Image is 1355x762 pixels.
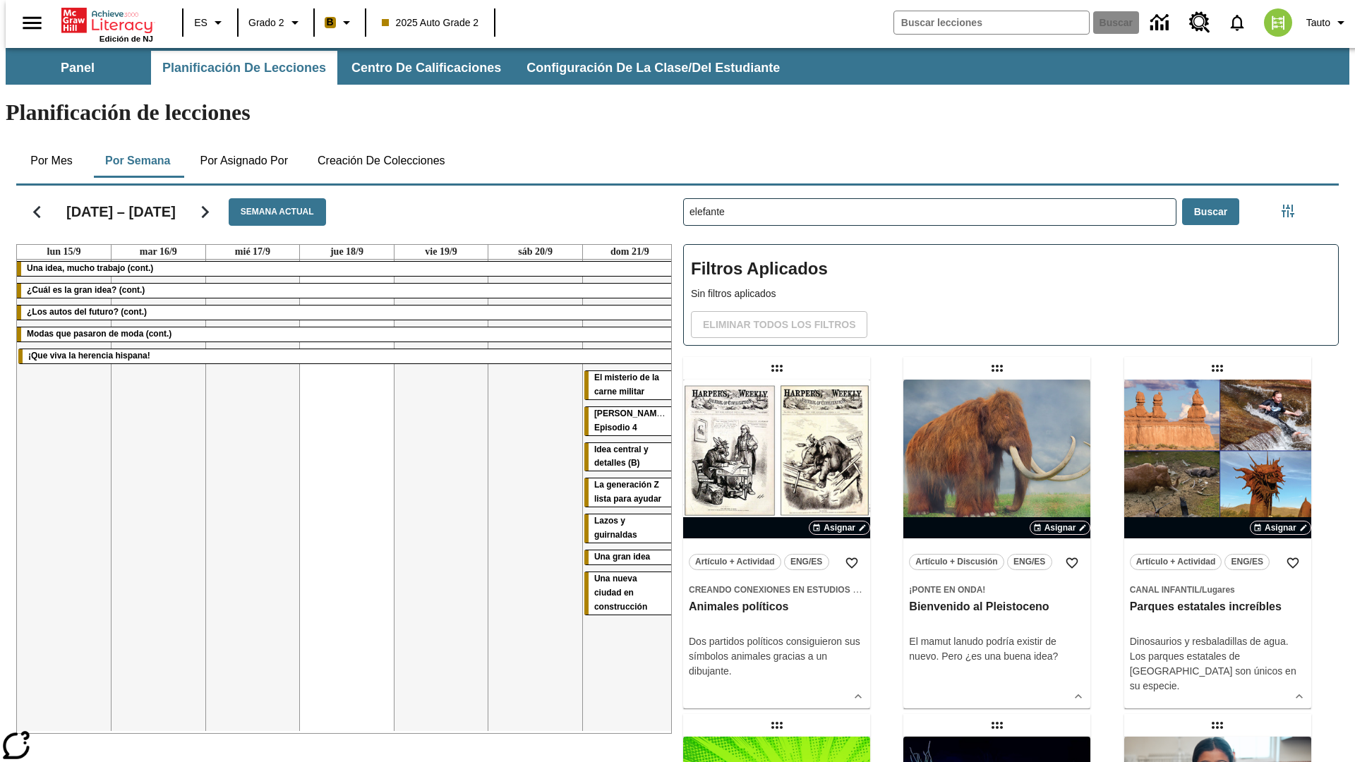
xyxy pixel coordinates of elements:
[100,35,153,43] span: Edición de NJ
[594,516,637,540] span: Lazos y guirnaldas
[684,199,1176,225] input: Buscar lecciones
[1224,554,1270,570] button: ENG/ES
[515,51,791,85] button: Configuración de la clase/del estudiante
[1306,16,1330,30] span: Tauto
[689,634,865,679] div: Dos partidos políticos consiguieron sus símbolos animales gracias a un dibujante.
[909,600,1085,615] h3: Bienvenido al Pleistoceno
[17,284,677,298] div: ¿Cuál es la gran idea? (cont.)
[1200,585,1202,595] span: /
[137,245,180,259] a: 16 de septiembre de 2025
[909,585,985,595] span: ¡Ponte en onda!
[61,60,95,76] span: Panel
[584,514,675,543] div: Lazos y guirnaldas
[1255,4,1301,41] button: Escoja un nuevo avatar
[11,2,53,44] button: Abrir el menú lateral
[683,380,870,708] div: lesson details
[584,478,675,507] div: La generación Z lista para ayudar
[27,263,153,273] span: Una idea, mucho trabajo (cont.)
[766,714,788,737] div: Lección arrastrable: Ecohéroes de cuatro patas
[248,16,284,30] span: Grado 2
[1142,4,1181,42] a: Centro de información
[340,51,512,85] button: Centro de calificaciones
[243,10,309,35] button: Grado: Grado 2, Elige un grado
[691,252,1331,286] h2: Filtros Aplicados
[689,600,865,615] h3: Animales políticos
[839,550,865,576] button: Añadir a mis Favoritas
[6,48,1349,85] div: Subbarra de navegación
[986,714,1008,737] div: Lección arrastrable: Pregúntale a la científica: Extraños animales marinos
[594,373,659,397] span: El misterio de la carne militar
[7,51,148,85] button: Panel
[187,194,223,230] button: Seguir
[766,357,788,380] div: Lección arrastrable: Animales políticos
[1206,714,1229,737] div: Lección arrastrable: La dulce historia de las galletas
[784,554,829,570] button: ENG/ES
[909,554,1004,570] button: Artículo + Discusión
[1202,585,1235,595] span: Lugares
[232,245,273,259] a: 17 de septiembre de 2025
[1206,357,1229,380] div: Lección arrastrable: Parques estatales increíbles
[188,10,233,35] button: Lenguaje: ES, Selecciona un idioma
[1130,600,1306,615] h3: Parques estatales increíbles
[848,686,869,707] button: Ver más
[608,245,652,259] a: 21 de septiembre de 2025
[1182,198,1239,226] button: Buscar
[1264,8,1292,37] img: avatar image
[351,60,501,76] span: Centro de calificaciones
[691,286,1331,301] p: Sin filtros aplicados
[17,327,677,341] div: Modas que pasaron de moda (cont.)
[695,555,775,569] span: Artículo + Actividad
[61,5,153,43] div: Portada
[17,262,677,276] div: Una idea, mucho trabajo (cont.)
[151,51,337,85] button: Planificación de lecciones
[824,521,855,534] span: Asignar
[809,521,870,535] button: Asignar Elegir fechas
[1301,10,1355,35] button: Perfil/Configuración
[903,380,1090,708] div: lesson details
[1059,550,1085,576] button: Añadir a mis Favoritas
[44,245,84,259] a: 15 de septiembre de 2025
[1030,521,1091,535] button: Asignar Elegir fechas
[1274,197,1302,225] button: Menú lateral de filtros
[689,585,896,595] span: Creando conexiones en Estudios Sociales
[986,357,1008,380] div: Lección arrastrable: Bienvenido al Pleistoceno
[594,480,661,504] span: La generación Z lista para ayudar
[909,634,1085,664] div: El mamut lanudo podría existir de nuevo. Pero ¿es una buena idea?
[27,329,171,339] span: Modas que pasaron de moda (cont.)
[526,60,780,76] span: Configuración de la clase/del estudiante
[909,582,1085,597] span: Tema: ¡Ponte en onda!/null
[1250,521,1311,535] button: Asignar Elegir fechas
[229,198,326,226] button: Semana actual
[327,13,334,31] span: B
[327,245,366,259] a: 18 de septiembre de 2025
[94,144,181,178] button: Por semana
[162,60,326,76] span: Planificación de lecciones
[584,407,675,435] div: Elena Menope: Episodio 4
[1265,521,1296,534] span: Asignar
[1124,380,1311,708] div: lesson details
[790,555,822,569] span: ENG/ES
[584,550,675,564] div: Una gran idea
[689,582,865,597] span: Tema: Creando conexiones en Estudios Sociales/Historia de Estados Unidos I
[422,245,460,259] a: 19 de septiembre de 2025
[6,51,793,85] div: Subbarra de navegación
[18,349,675,363] div: ¡Que viva la herencia hispana!
[1068,686,1089,707] button: Ver más
[27,307,147,317] span: ¿Los autos del futuro? (cont.)
[61,6,153,35] a: Portada
[915,555,997,569] span: Artículo + Discusión
[1130,634,1306,694] div: Dinosaurios y resbaladillas de agua. Los parques estatales de [GEOGRAPHIC_DATA] son únicos en su ...
[1130,582,1306,597] span: Tema: Canal Infantil/Lugares
[584,443,675,471] div: Idea central y detalles (B)
[1181,4,1219,42] a: Centro de recursos, Se abrirá en una pestaña nueva.
[1136,555,1216,569] span: Artículo + Actividad
[306,144,457,178] button: Creación de colecciones
[6,99,1349,126] h1: Planificación de lecciones
[382,16,479,30] span: 2025 Auto Grade 2
[27,285,145,295] span: ¿Cuál es la gran idea? (cont.)
[19,194,55,230] button: Regresar
[594,445,649,468] span: Idea central y detalles (B)
[1044,521,1076,534] span: Asignar
[188,144,299,178] button: Por asignado por
[594,552,650,562] span: Una gran idea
